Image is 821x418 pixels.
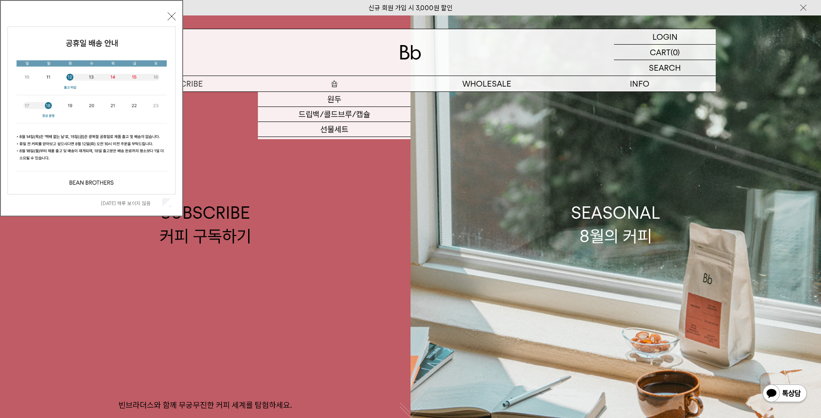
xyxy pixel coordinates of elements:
[649,60,681,76] p: SEARCH
[8,27,175,194] img: cb63d4bbb2e6550c365f227fdc69b27f_113810.jpg
[258,76,410,91] a: 숍
[101,200,161,206] label: [DATE] 하루 보이지 않음
[650,45,671,60] p: CART
[168,12,176,20] button: 닫기
[571,201,660,248] div: SEASONAL 8월의 커피
[258,137,410,152] a: 커피용품
[258,122,410,137] a: 선물세트
[368,4,453,12] a: 신규 회원 가입 시 3,000원 할인
[652,29,678,44] p: LOGIN
[258,107,410,122] a: 드립백/콜드브루/캡슐
[563,76,716,91] p: INFO
[160,201,251,248] div: SUBSCRIBE 커피 구독하기
[614,45,716,60] a: CART (0)
[671,45,680,60] p: (0)
[400,45,421,60] img: 로고
[762,384,808,405] img: 카카오톡 채널 1:1 채팅 버튼
[614,29,716,45] a: LOGIN
[410,76,563,91] p: WHOLESALE
[258,92,410,107] a: 원두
